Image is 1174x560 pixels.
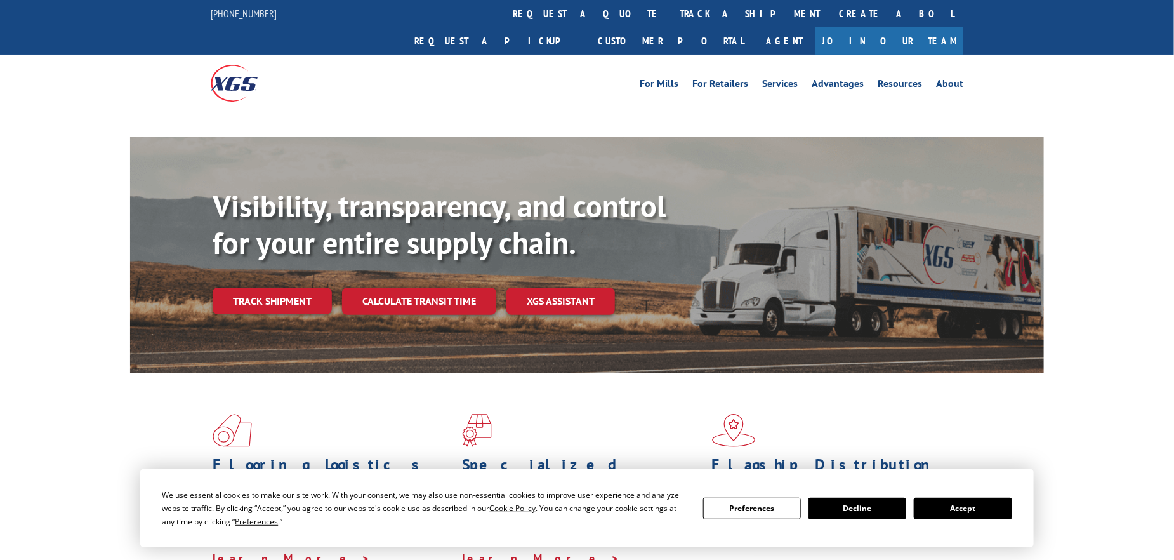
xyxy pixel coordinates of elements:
[462,457,702,494] h1: Specialized Freight Experts
[213,288,332,314] a: Track shipment
[703,498,801,519] button: Preferences
[506,288,615,315] a: XGS ASSISTANT
[762,79,798,93] a: Services
[162,488,687,528] div: We use essential cookies to make our site work. With your consent, we may also use non-essential ...
[462,414,492,447] img: xgs-icon-focused-on-flooring-red
[213,186,666,262] b: Visibility, transparency, and control for your entire supply chain.
[936,79,963,93] a: About
[342,288,496,315] a: Calculate transit time
[640,79,678,93] a: For Mills
[753,27,815,55] a: Agent
[712,414,756,447] img: xgs-icon-flagship-distribution-model-red
[878,79,922,93] a: Resources
[914,498,1012,519] button: Accept
[712,536,870,550] a: Learn More >
[213,414,252,447] img: xgs-icon-total-supply-chain-intelligence-red
[712,457,952,494] h1: Flagship Distribution Model
[211,7,277,20] a: [PHONE_NUMBER]
[692,79,748,93] a: For Retailers
[235,516,278,527] span: Preferences
[588,27,753,55] a: Customer Portal
[140,469,1034,547] div: Cookie Consent Prompt
[213,457,452,494] h1: Flooring Logistics Solutions
[812,79,864,93] a: Advantages
[405,27,588,55] a: Request a pickup
[489,503,536,514] span: Cookie Policy
[808,498,906,519] button: Decline
[815,27,963,55] a: Join Our Team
